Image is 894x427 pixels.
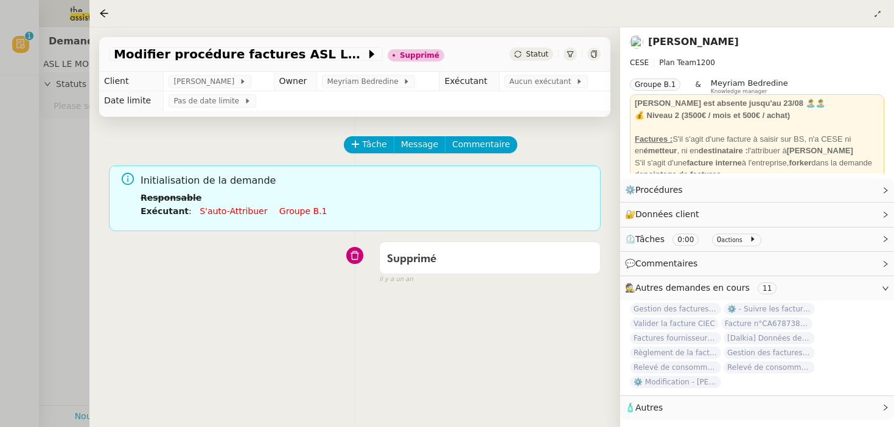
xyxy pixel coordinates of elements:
[452,137,510,151] span: Commentaire
[711,78,788,88] span: Meyriam Bedredine
[635,157,879,181] div: S'il s'agit d'une à l'entreprise, dans la demande de
[327,75,403,88] span: Meyriam Bedredine
[724,332,815,344] span: [Dalkia] Données de facturation SDC RESIDENCE LE TRIMARAN pour la facture 0001 R WFDKC6 du [DATE]...
[635,185,683,195] span: Procédures
[400,52,439,59] div: Supprimé
[711,88,767,95] span: Knowledge manager
[635,403,663,412] span: Autres
[687,158,742,167] strong: facture interne
[99,72,164,91] td: Client
[630,376,721,388] span: ⚙️ Modification - [PERSON_NAME] et suivi des devis sur Energy Track
[717,235,722,244] span: 0
[379,274,413,285] span: il y a un an
[625,207,704,221] span: 🔐
[620,178,894,202] div: ⚙️Procédures
[189,206,192,216] span: :
[724,303,815,315] span: ⚙️ - Suivre les factures d'exploitation
[724,361,815,373] span: Relevé de consommations - août 2025
[274,72,317,91] td: Owner
[114,48,366,60] span: Modifier procédure factures ASL LE MOLERET
[635,133,879,157] div: S'il s'agit d'une facture à saisir sur BS, n'a CESE ni en , ni en l'attribuer à
[711,78,788,94] app-user-label: Knowledge manager
[630,78,680,91] nz-tag: Groupe B.1
[648,36,739,47] a: [PERSON_NAME]
[387,254,436,265] span: Supprimé
[625,234,766,244] span: ⏲️
[699,146,748,155] strong: destinataire :
[635,259,697,268] span: Commentaires
[173,75,239,88] span: [PERSON_NAME]
[787,146,853,155] strong: [PERSON_NAME]
[173,95,243,107] span: Pas de date limite
[630,332,721,344] span: Factures fournisseurs Prélèvement - septembre 2025
[630,303,721,315] span: Gestion des factures fournisseurs - 1 août 2025
[141,173,591,189] span: Initialisation de la demande
[394,136,445,153] button: Message
[200,206,267,216] a: S'auto-attribuer
[672,234,699,246] nz-tag: 0:00
[362,137,387,151] span: Tâche
[526,50,548,58] span: Statut
[643,146,677,155] strong: émetteur
[344,136,394,153] button: Tâche
[758,282,777,294] nz-tag: 11
[721,237,742,243] small: actions
[620,396,894,420] div: 🧴Autres
[635,99,825,108] strong: [PERSON_NAME] est absente jusqu'au 23/08 🏝️🏝️
[695,78,700,94] span: &
[721,318,812,330] span: Facture n°CA678738 - ASL LE MOLERET 93110 ROSNY SOUS BOIS
[509,75,576,88] span: Aucun exécutant
[789,158,811,167] strong: forker
[724,347,815,359] span: Gestion des factures fournisseurs - 1 septembre 2025
[279,206,327,216] a: Groupe b.1
[630,347,721,359] span: Règlement de la facture Paris Est Audit - août 2025
[635,134,672,144] u: Factures :
[625,259,703,268] span: 💬
[625,283,781,293] span: 🕵️
[625,183,688,197] span: ⚙️
[635,111,790,120] strong: 💰 Niveau 2 (3500€ / mois et 500€ / achat)
[439,72,500,91] td: Exécutant
[620,276,894,300] div: 🕵️Autres demandes en cours 11
[141,193,201,203] b: Responsable
[635,234,665,244] span: Tâches
[620,227,894,251] div: ⏲️Tâches 0:00 0actions
[401,137,438,151] span: Message
[445,136,517,153] button: Commentaire
[141,206,189,216] b: Exécutant
[620,252,894,276] div: 💬Commentaires
[630,35,643,49] img: users%2FHIWaaSoTa5U8ssS5t403NQMyZZE3%2Favatar%2Fa4be050e-05fa-4f28-bbe7-e7e8e4788720
[630,58,649,67] span: CESE
[630,318,719,330] span: Valider la facture CIEC
[635,209,699,219] span: Données client
[99,91,164,111] td: Date limite
[625,403,663,412] span: 🧴
[696,58,715,67] span: 1200
[630,361,721,373] span: Relevé de consommations - septembre 2025
[635,283,750,293] span: Autres demandes en cours
[659,58,696,67] span: Plan Team
[643,170,721,179] strong: pointage de factures
[620,203,894,226] div: 🔐Données client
